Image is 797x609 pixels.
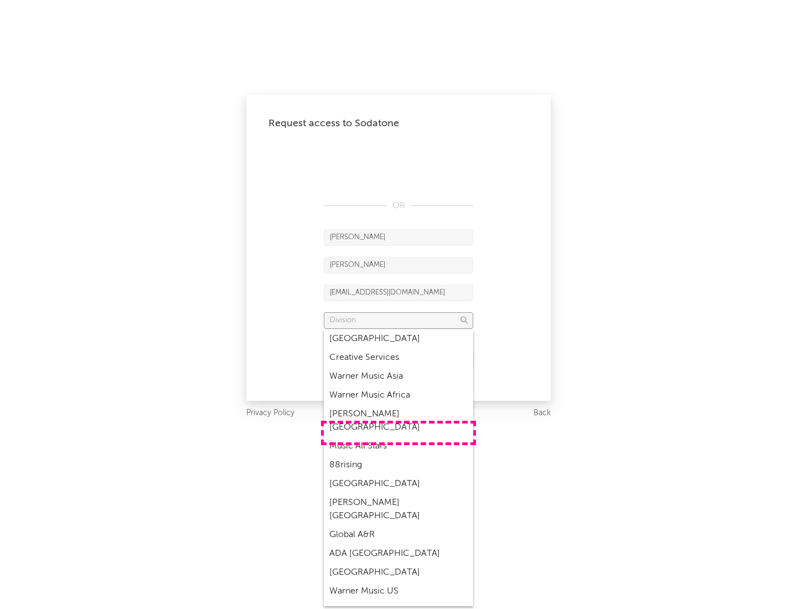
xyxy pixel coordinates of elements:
[324,525,473,544] div: Global A&R
[324,348,473,367] div: Creative Services
[324,199,473,213] div: OR
[268,117,529,130] div: Request access to Sodatone
[324,329,473,348] div: [GEOGRAPHIC_DATA]
[324,386,473,405] div: Warner Music Africa
[324,544,473,563] div: ADA [GEOGRAPHIC_DATA]
[324,367,473,386] div: Warner Music Asia
[324,474,473,493] div: [GEOGRAPHIC_DATA]
[324,285,473,301] input: Email
[324,493,473,525] div: [PERSON_NAME] [GEOGRAPHIC_DATA]
[324,563,473,582] div: [GEOGRAPHIC_DATA]
[534,406,551,420] a: Back
[324,405,473,437] div: [PERSON_NAME] [GEOGRAPHIC_DATA]
[324,456,473,474] div: 88rising
[324,257,473,273] input: Last Name
[324,312,473,329] input: Division
[324,437,473,456] div: Music All Stars
[324,229,473,246] input: First Name
[324,582,473,601] div: Warner Music US
[246,406,294,420] a: Privacy Policy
